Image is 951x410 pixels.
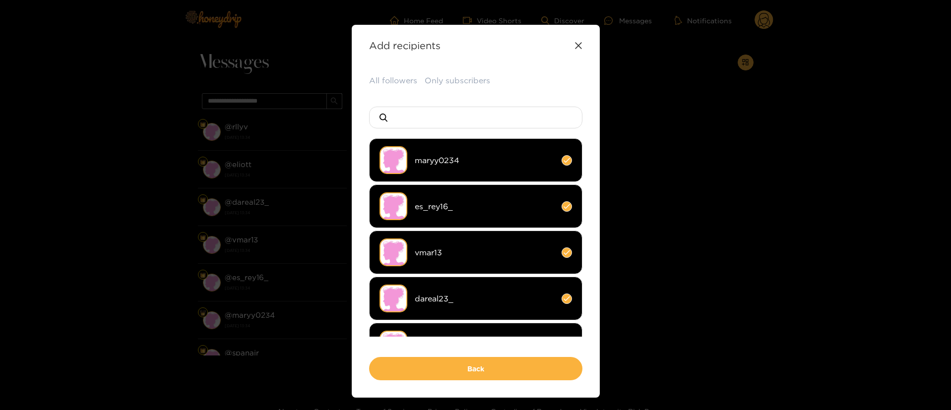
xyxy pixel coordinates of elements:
[380,238,407,266] img: no-avatar.png
[415,247,554,258] span: vmar13
[369,357,582,380] button: Back
[380,192,407,220] img: no-avatar.png
[369,75,417,86] button: All followers
[415,293,554,304] span: dareal23_
[369,40,441,51] strong: Add recipients
[380,331,407,358] img: no-avatar.png
[425,75,490,86] button: Only subscribers
[380,285,407,312] img: no-avatar.png
[380,146,407,174] img: no-avatar.png
[415,155,554,166] span: maryy0234
[415,201,554,212] span: es_rey16_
